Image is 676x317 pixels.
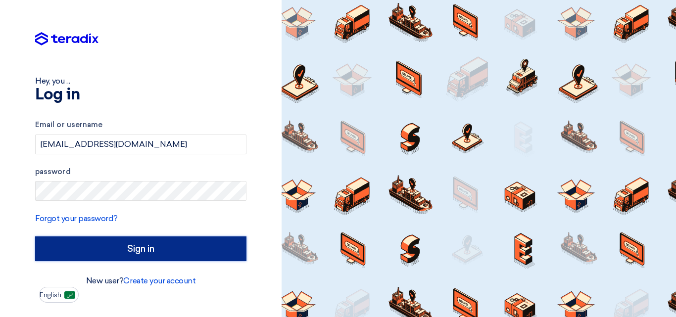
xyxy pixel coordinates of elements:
[35,135,246,154] input: Enter your business email or username
[35,32,98,46] img: Teradix logo
[64,291,75,299] img: ar-AR.png
[35,214,118,223] a: Forgot your password?
[39,287,79,303] button: English
[35,76,70,86] font: Hey, you ...
[123,276,195,285] a: Create your account
[35,167,71,176] font: password
[35,236,246,261] input: Sign in
[86,276,124,285] font: New user?
[35,120,102,129] font: Email or username
[40,291,61,299] font: English
[35,87,80,103] font: Log in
